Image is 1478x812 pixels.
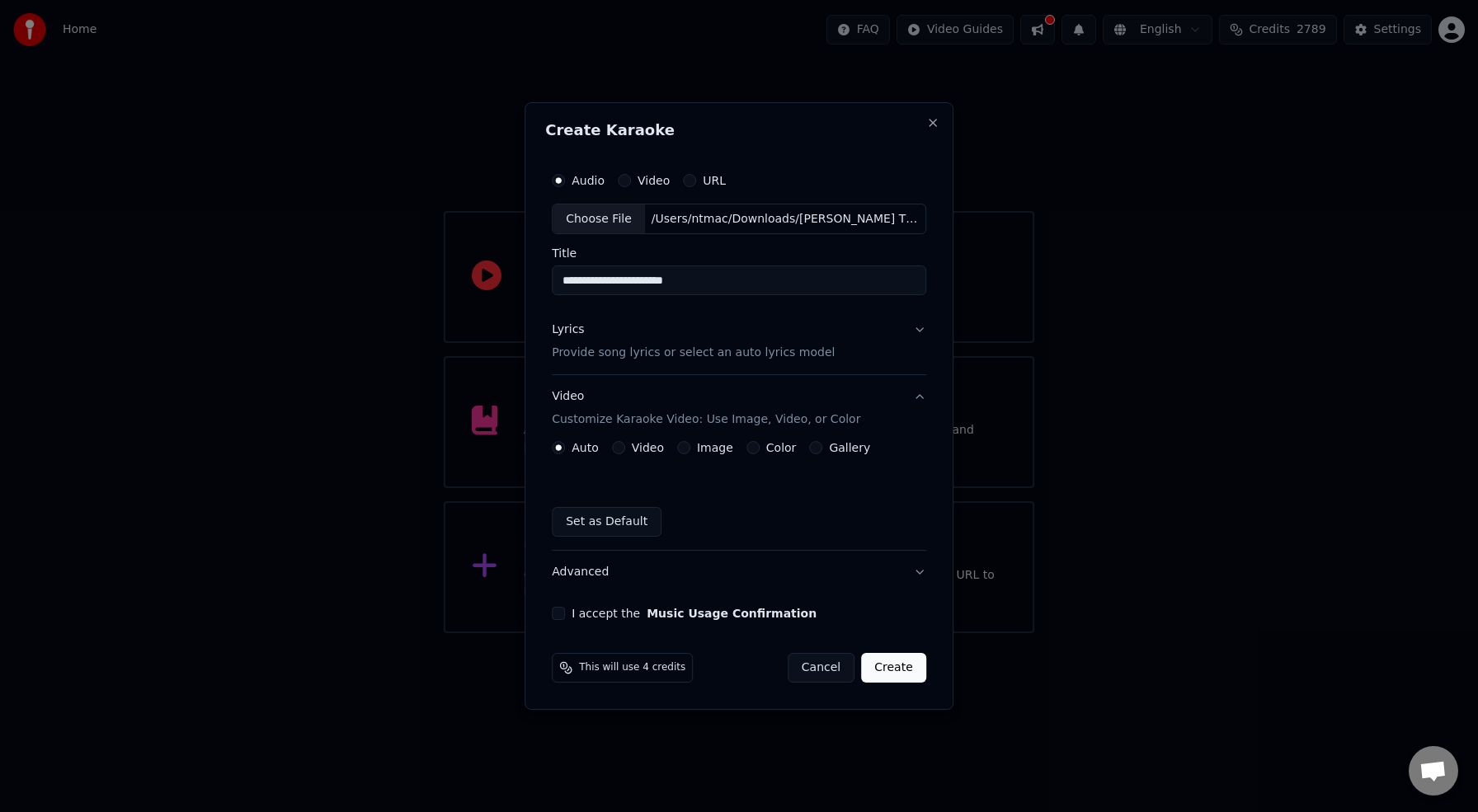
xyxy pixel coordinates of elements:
button: Cancel [788,653,854,683]
div: Choose File [553,204,645,234]
span: This will use 4 credits [579,661,685,674]
button: VideoCustomize Karaoke Video: Use Image, Video, or Color [552,376,926,442]
button: LyricsProvide song lyrics or select an auto lyrics model [552,309,926,375]
label: I accept the [572,608,817,619]
button: Set as Default [552,507,661,537]
label: URL [703,175,726,186]
button: Create [861,653,926,683]
div: VideoCustomize Karaoke Video: Use Image, Video, or Color [552,441,926,550]
label: Color [766,442,797,453]
p: Provide song lyrics or select an auto lyrics model [552,345,835,362]
label: Video [638,175,670,186]
div: /Users/ntmac/Downloads/[PERSON_NAME] Tứ Đồng.wav [645,211,925,228]
label: Video [632,442,664,453]
label: Image [697,442,733,453]
p: Customize Karaoke Video: Use Image, Video, or Color [552,411,860,428]
label: Title [552,248,926,260]
div: Video [552,389,860,429]
h2: Create Karaoke [545,123,933,138]
label: Gallery [829,442,870,453]
button: Advanced [552,551,926,594]
button: I accept the [647,608,817,619]
div: Lyrics [552,322,584,339]
label: Audio [572,175,605,186]
label: Auto [572,442,599,453]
